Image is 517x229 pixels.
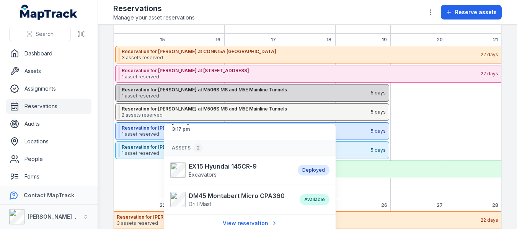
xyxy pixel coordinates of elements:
[6,169,91,184] a: Forms
[6,63,91,79] a: Assets
[172,119,247,132] time: 8/27/2025, 3:17:21 PM
[382,37,387,43] span: 19
[6,81,91,96] a: Assignments
[122,68,480,74] strong: Reservation for [PERSON_NAME] at [STREET_ADDRESS]
[298,165,329,175] div: Deployed
[9,27,71,41] button: Search
[122,144,370,150] strong: Reservation for [PERSON_NAME] at M506S M8 and M5E Mainline Tunnels
[437,37,443,43] span: 20
[122,131,370,137] span: 1 asset reserved
[6,151,91,167] a: People
[115,141,389,159] button: Reservation for [PERSON_NAME] at M506S M8 and M5E Mainline Tunnels1 asset reserved5 days
[6,116,91,132] a: Audits
[113,3,195,14] h2: Reservations
[170,162,290,179] a: EX15 Hyundai 145CR-9Excavators
[117,220,480,226] span: 3 assets reserved
[194,143,203,153] div: 2
[455,8,497,16] span: Reserve assets
[20,5,78,20] a: MapTrack
[122,150,370,156] span: 1 asset reserved
[271,37,276,43] span: 17
[170,191,292,208] a: DM45 Montabert Micro CPA360Drill Mast
[122,87,370,93] strong: Reservation for [PERSON_NAME] at M506S M8 and M5E Mainline Tunnels
[115,84,389,102] button: Reservation for [PERSON_NAME] at M506S M8 and M5E Mainline Tunnels1 asset reserved5 days
[215,37,220,43] span: 16
[300,194,329,205] div: Available
[6,99,91,114] a: Reservations
[381,202,387,208] span: 26
[492,202,498,208] span: 28
[172,126,247,132] span: 3:17 pm
[28,213,90,220] strong: [PERSON_NAME] Group
[122,93,370,99] span: 1 asset reserved
[117,214,480,220] strong: Reservation for [PERSON_NAME] at CONN15A [GEOGRAPHIC_DATA]
[6,134,91,149] a: Locations
[122,74,480,80] span: 1 asset reserved
[122,112,370,118] span: 2 assets reserved
[122,55,480,61] span: 3 assets reserved
[189,162,257,171] strong: EX15 Hyundai 145CR-9
[115,103,389,121] button: Reservation for [PERSON_NAME] at M506S M8 and M5E Mainline Tunnels2 assets reserved5 days
[441,5,502,19] button: Reserve assets
[189,171,217,178] span: Excavators
[113,14,195,21] span: Manage your asset reservations
[6,46,91,61] a: Dashboard
[189,191,285,200] strong: DM45 Montabert Micro CPA360
[493,37,498,43] span: 21
[326,37,331,43] span: 18
[36,30,54,38] span: Search
[437,202,443,208] span: 27
[189,201,211,207] span: Drill Mast
[160,202,166,208] span: 22
[115,46,501,63] button: Reservation for [PERSON_NAME] at CONN15A [GEOGRAPHIC_DATA]3 assets reserved22 days
[122,49,480,55] strong: Reservation for [PERSON_NAME] at CONN15A [GEOGRAPHIC_DATA]
[115,122,389,140] button: Reservation for [PERSON_NAME] at M506S M8 and M5E Mainline Tunnels1 asset reserved5 days
[114,211,501,229] button: Reservation for [PERSON_NAME] at CONN15A [GEOGRAPHIC_DATA]3 assets reserved22 days
[160,37,165,43] span: 15
[24,192,74,198] strong: Contact MapTrack
[122,106,370,112] strong: Reservation for [PERSON_NAME] at M506S M8 and M5E Mainline Tunnels
[115,65,501,83] button: Reservation for [PERSON_NAME] at [STREET_ADDRESS]1 asset reserved22 days
[122,125,370,131] strong: Reservation for [PERSON_NAME] at M506S M8 and M5E Mainline Tunnels
[172,143,203,153] span: Assets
